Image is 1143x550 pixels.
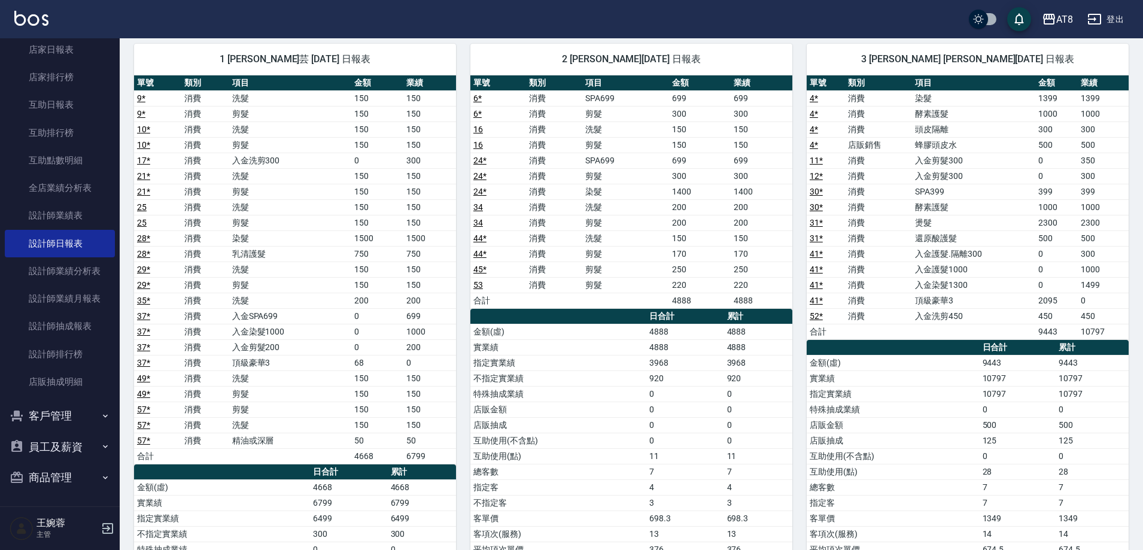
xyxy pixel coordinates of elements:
a: 25 [137,218,147,227]
a: 互助日報表 [5,91,115,118]
td: 消費 [526,262,582,277]
td: 10797 [980,386,1056,402]
td: 消費 [526,137,582,153]
th: 單號 [807,75,845,91]
td: 剪髮 [229,402,351,417]
a: 設計師抽成報表 [5,312,115,340]
td: 3968 [646,355,724,370]
td: 500 [1056,417,1129,433]
td: 消費 [845,277,912,293]
td: 4888 [646,324,724,339]
td: 入金剪髮200 [229,339,351,355]
td: 150 [403,121,456,137]
td: 消費 [526,230,582,246]
td: 洗髮 [229,199,351,215]
td: 170 [669,246,731,262]
td: 150 [403,370,456,386]
td: 消費 [181,121,229,137]
td: 500 [1035,137,1078,153]
td: 入金染髮1300 [912,277,1035,293]
td: 200 [403,339,456,355]
td: 2300 [1078,215,1129,230]
td: 4888 [731,293,792,308]
td: 消費 [181,168,229,184]
a: 店家排行榜 [5,63,115,91]
th: 業績 [731,75,792,91]
a: 全店業績分析表 [5,174,115,202]
td: 150 [351,121,404,137]
td: 0 [1035,153,1078,168]
td: 特殊抽成業績 [807,402,980,417]
td: 0 [646,402,724,417]
td: 300 [1078,168,1129,184]
td: 10797 [1056,370,1129,386]
td: 150 [351,277,404,293]
span: 3 [PERSON_NAME] [PERSON_NAME][DATE] 日報表 [821,53,1114,65]
td: 399 [1078,184,1129,199]
td: 消費 [526,168,582,184]
td: 消費 [845,230,912,246]
td: 實業績 [807,370,980,386]
td: 洗髮 [582,199,669,215]
td: 洗髮 [229,370,351,386]
td: 還原酸護髮 [912,230,1035,246]
td: 剪髮 [229,386,351,402]
a: 互助點數明細 [5,147,115,174]
td: 洗髮 [229,262,351,277]
td: 指定實業績 [470,355,646,370]
td: 入金染髮1000 [229,324,351,339]
td: 頂級豪華3 [229,355,351,370]
td: 消費 [845,262,912,277]
td: 酵素護髮 [912,106,1035,121]
td: 金額(虛) [807,355,980,370]
td: 消費 [181,199,229,215]
td: 剪髮 [582,215,669,230]
td: 150 [351,184,404,199]
td: 洗髮 [229,417,351,433]
td: 200 [403,293,456,308]
td: 剪髮 [582,106,669,121]
td: 消費 [181,339,229,355]
td: 乳清護髮 [229,246,351,262]
th: 業績 [1078,75,1129,91]
a: 店販抽成明細 [5,368,115,396]
td: 消費 [181,417,229,433]
a: 16 [473,124,483,134]
td: 消費 [526,215,582,230]
td: 920 [646,370,724,386]
td: 消費 [526,90,582,106]
td: 頭皮隔離 [912,121,1035,137]
td: 0 [1035,246,1078,262]
td: 150 [351,215,404,230]
td: 1399 [1035,90,1078,106]
img: Person [10,516,34,540]
td: 150 [403,386,456,402]
td: 指定實業績 [807,386,980,402]
td: 店販銷售 [845,137,912,153]
th: 類別 [181,75,229,91]
td: 消費 [181,324,229,339]
td: 入金洗剪450 [912,308,1035,324]
td: 洗髮 [229,90,351,106]
td: 剪髮 [582,246,669,262]
td: 1000 [1035,199,1078,215]
td: 1000 [1035,106,1078,121]
td: 剪髮 [229,137,351,153]
td: 9443 [980,355,1056,370]
button: 登出 [1083,8,1129,31]
td: 220 [669,277,731,293]
td: 150 [731,137,792,153]
td: 洗髮 [582,230,669,246]
td: 消費 [526,277,582,293]
td: 150 [351,90,404,106]
td: 500 [980,417,1056,433]
td: 剪髮 [229,184,351,199]
td: 店販抽成 [470,417,646,433]
td: SPA699 [582,90,669,106]
td: 699 [669,90,731,106]
td: 150 [403,402,456,417]
td: 699 [731,153,792,168]
td: 250 [669,262,731,277]
td: 染髮 [912,90,1035,106]
a: 設計師業績表 [5,202,115,229]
